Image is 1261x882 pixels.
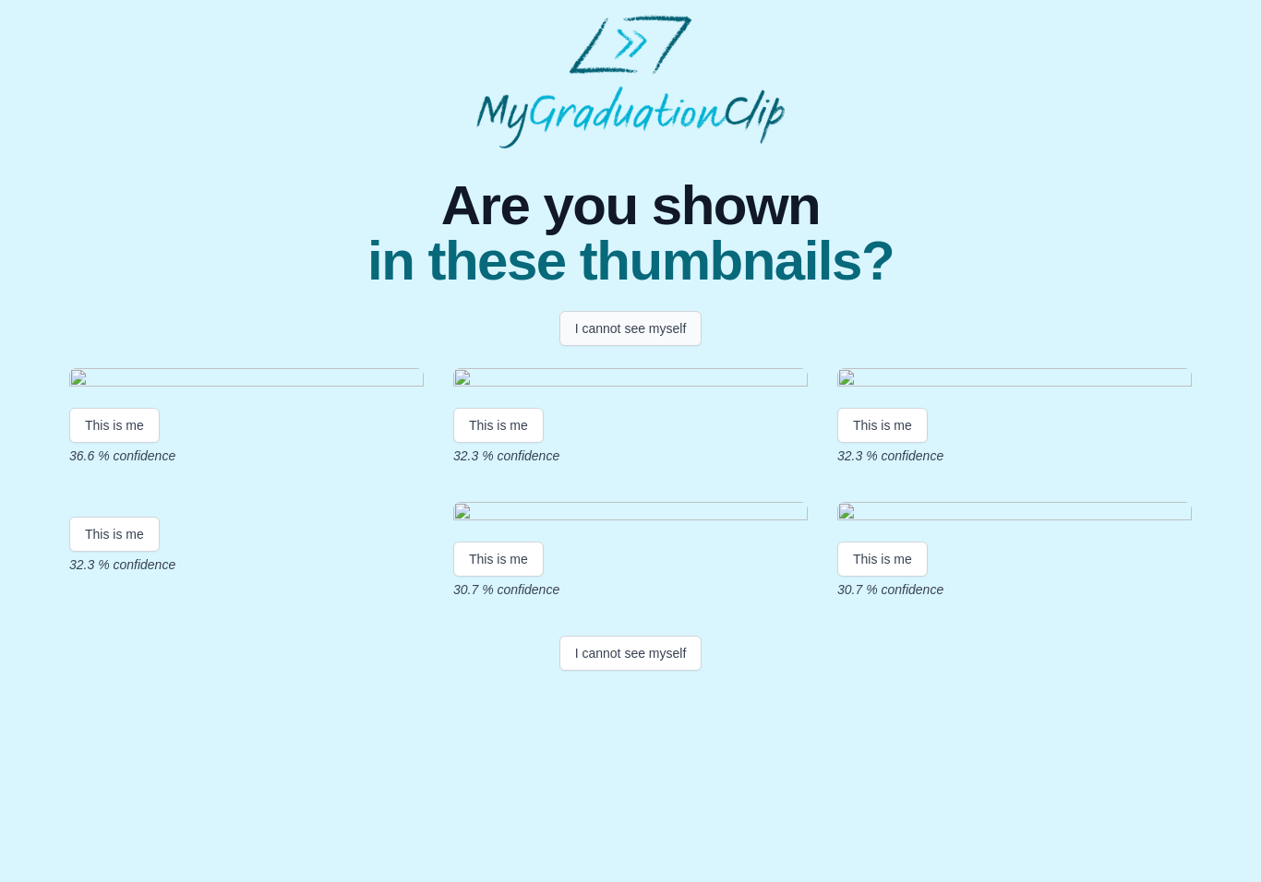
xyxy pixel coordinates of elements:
[559,636,703,671] button: I cannot see myself
[367,233,894,289] span: in these thumbnails?
[69,447,424,465] p: 36.6 % confidence
[69,542,160,577] button: This is me
[69,580,424,599] p: 32.3 % confidence
[837,542,928,577] button: This is me
[69,408,160,443] button: This is me
[837,408,928,443] button: This is me
[69,368,424,393] img: 59f718d42db066dcf54211c1f762f66580e1482f.gif
[453,368,808,393] img: ff6298adf97993a5000e4be0c88abda7798e6916.gif
[453,502,808,527] img: a013f4d26a6fdb8aa7549edd50d756dc0b847128.gif
[837,368,1192,393] img: a04fb7e56e42c1c5103095d0d9ddec1c17a416d5.gif
[837,502,1192,527] img: 76accec087f325b0972766890c288d7a2bfbaba4.gif
[837,580,1192,599] p: 30.7 % confidence
[559,311,703,346] button: I cannot see myself
[476,15,785,149] img: MyGraduationClip
[453,408,544,443] button: This is me
[453,542,544,577] button: This is me
[453,580,808,599] p: 30.7 % confidence
[837,447,1192,465] p: 32.3 % confidence
[453,447,808,465] p: 32.3 % confidence
[367,178,894,233] span: Are you shown
[69,502,424,527] img: b264aa56b22bcb43299df7e130ea7e6e72e040c9.gif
